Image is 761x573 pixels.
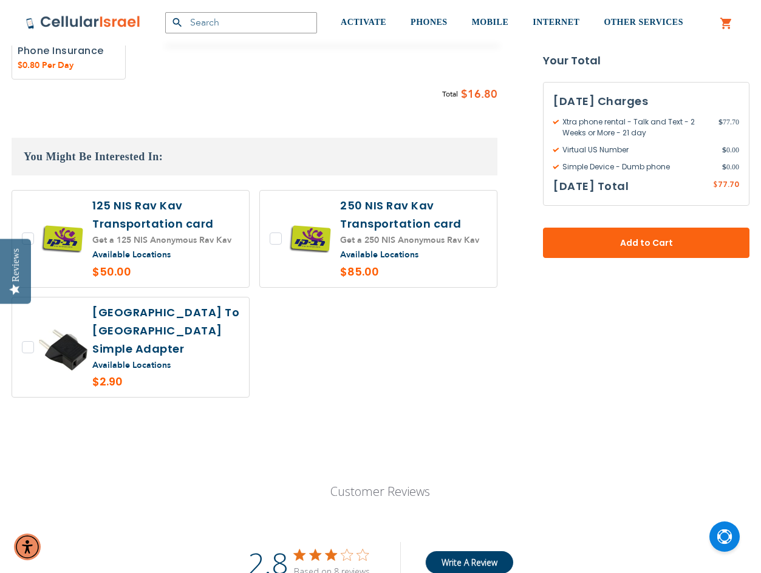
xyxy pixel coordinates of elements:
[553,177,629,195] h3: [DATE] Total
[92,249,171,260] a: Available Locations
[718,117,723,127] span: $
[583,237,709,249] span: Add to Cart
[722,161,726,172] span: $
[165,12,317,33] input: Search
[14,534,41,560] div: Accessibility Menu
[604,18,683,27] span: OTHER SERVICES
[340,249,418,260] a: Available Locations
[341,18,386,27] span: ACTIVATE
[92,359,171,371] a: Available Locations
[718,117,739,138] span: 77.70
[543,52,749,70] strong: Your Total
[553,117,718,138] span: Xtra phone rental - Talk and Text - 2 Weeks or More - 21 day
[533,18,579,27] span: INTERNET
[472,18,509,27] span: MOBILE
[248,483,513,500] p: Customer Reviews
[713,180,718,191] span: $
[442,88,458,101] span: Total
[553,161,722,172] span: Simple Device - Dumb phone
[722,144,739,155] span: 0.00
[10,248,21,282] div: Reviews
[24,151,163,163] span: You Might Be Interested In:
[294,549,370,560] div: 2.8 out of 5 stars
[543,228,749,258] button: Add to Cart
[718,179,739,189] span: 77.70
[722,161,739,172] span: 0.00
[468,86,497,104] span: 16.80
[553,92,739,110] h3: [DATE] Charges
[461,86,468,104] span: $
[722,144,726,155] span: $
[411,18,448,27] span: PHONES
[26,15,141,30] img: Cellular Israel Logo
[553,144,722,155] span: Virtual US Number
